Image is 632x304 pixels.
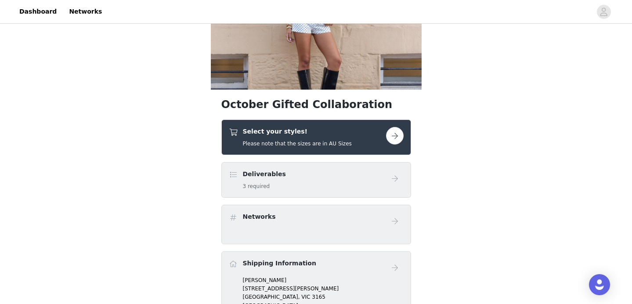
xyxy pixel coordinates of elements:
[301,294,310,300] span: VIC
[64,2,107,22] a: Networks
[243,127,352,136] h4: Select your styles!
[243,212,276,221] h4: Networks
[599,5,608,19] div: avatar
[243,259,316,268] h4: Shipping Information
[243,285,404,293] p: [STREET_ADDRESS][PERSON_NAME]
[312,294,325,300] span: 3165
[243,276,404,284] p: [PERSON_NAME]
[243,140,352,148] h5: Please note that the sizes are in AU Sizes
[221,97,411,112] h1: October Gifted Collaboration
[589,274,610,295] div: Open Intercom Messenger
[243,170,286,179] h4: Deliverables
[14,2,62,22] a: Dashboard
[243,294,300,300] span: [GEOGRAPHIC_DATA],
[243,182,286,190] h5: 3 required
[221,119,411,155] div: Select your styles!
[221,205,411,244] div: Networks
[221,162,411,198] div: Deliverables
